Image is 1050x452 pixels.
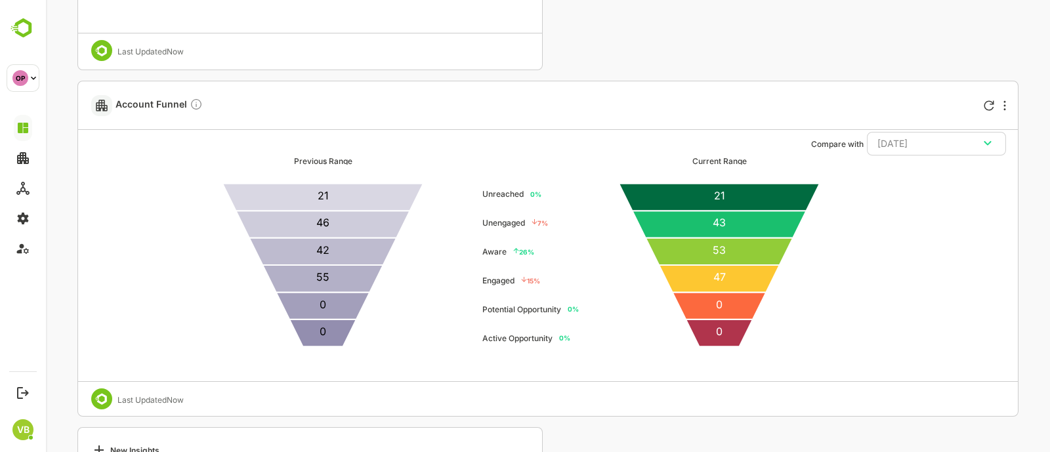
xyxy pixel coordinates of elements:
[70,98,157,113] span: Account Funnel
[436,295,533,324] ul: Potential Opportunity
[821,132,960,155] button: [DATE]
[436,323,524,352] ul: Active Opportunity
[522,305,533,313] p12: 0 %
[436,266,494,295] ul: Engaged
[475,277,494,285] p12: 15 %
[467,248,488,256] p12: 26 %
[14,384,31,401] button: Logout
[938,100,948,111] div: Refresh
[513,334,524,342] p12: 0 %
[831,135,950,152] div: [DATE]
[484,190,495,198] p12: 0 %
[436,180,495,209] ul: Unreached
[646,156,701,166] div: Current Range
[12,70,28,86] div: OP
[436,209,502,237] ul: Unengaged
[72,395,138,405] div: Last Updated Now
[957,100,960,111] div: More
[144,98,157,113] div: Compare Funnel to any previous dates, and click on any plot in the current funnel to view the det...
[436,237,488,266] ul: Aware
[486,219,502,227] p12: 7 %
[72,47,138,56] div: Last Updated Now
[7,16,40,41] img: BambooboxLogoMark.f1c84d78b4c51b1a7b5f700c9845e183.svg
[765,139,818,149] ag: Compare with
[12,419,33,440] div: VB
[248,156,306,166] div: Previous Range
